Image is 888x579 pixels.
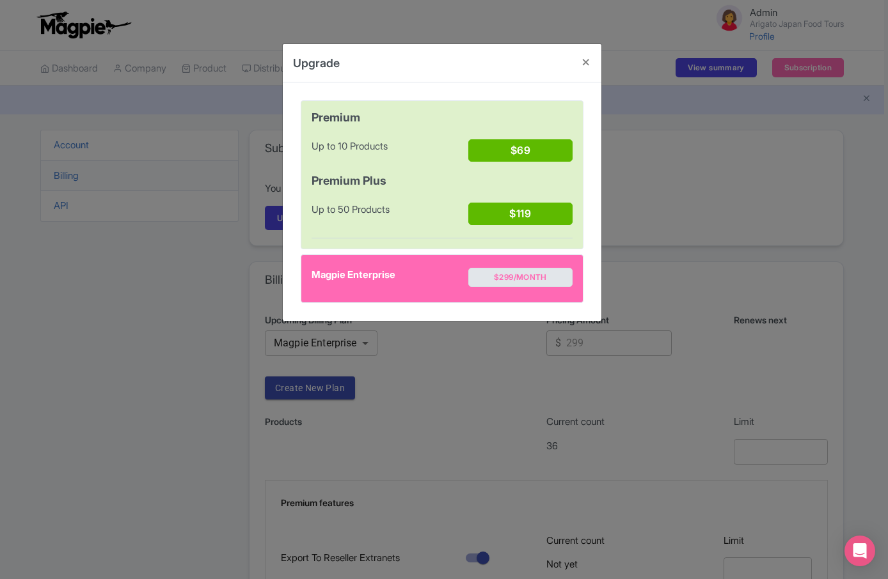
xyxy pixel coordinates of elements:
button: $119 [468,203,573,225]
div: Up to 10 Products [312,139,468,167]
div: Open Intercom Messenger [844,536,875,566]
h4: Upgrade [293,54,340,72]
button: $69 [468,139,573,162]
button: Close [571,44,601,81]
div: Magpie Enterprise [312,268,468,292]
div: Up to 50 Products [312,203,468,230]
button: $299/month [468,268,573,287]
h4: Premium [312,111,573,124]
h4: Premium Plus [312,174,573,187]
